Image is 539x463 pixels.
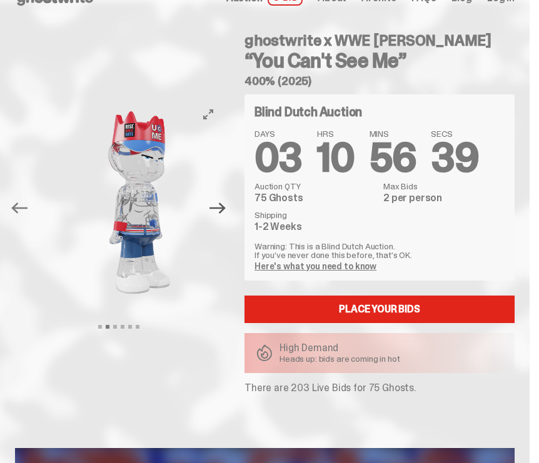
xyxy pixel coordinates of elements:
dd: 75 Ghosts [254,193,376,203]
button: View full-screen [201,107,216,122]
h4: ghostwrite x WWE [PERSON_NAME] [244,33,515,48]
button: View slide 6 [136,325,139,329]
dt: Max Bids [383,182,505,191]
span: 10 [317,132,355,184]
button: View slide 1 [98,325,102,329]
p: Heads up: bids are coming in hot [280,354,400,363]
dd: 2 per person [383,193,505,203]
button: Previous [6,194,33,222]
dd: 1-2 Weeks [254,222,376,232]
dt: Shipping [254,211,376,219]
span: 56 [370,132,416,184]
span: DAYS [254,129,302,138]
p: There are 203 Live Bids for 75 Ghosts. [244,383,515,393]
span: SECS [431,129,478,138]
span: HRS [317,129,355,138]
a: Here's what you need to know [254,261,376,272]
span: 03 [254,132,302,184]
p: Warning: This is a Blind Dutch Auction. If you’ve never done this before, that’s OK. [254,242,505,259]
img: John_Cena_Hero_3.png [58,101,221,304]
span: MINS [370,129,416,138]
a: Place your Bids [244,296,515,323]
p: High Demand [280,343,400,353]
h4: Blind Dutch Auction [254,106,362,118]
button: View slide 5 [128,325,132,329]
button: Next [204,194,231,222]
dt: Auction QTY [254,182,376,191]
button: View slide 4 [121,325,124,329]
h3: “You Can't See Me” [244,51,515,71]
button: View slide 2 [106,325,109,329]
button: View slide 3 [113,325,117,329]
span: 39 [431,132,478,184]
h5: 400% (2025) [244,76,515,87]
